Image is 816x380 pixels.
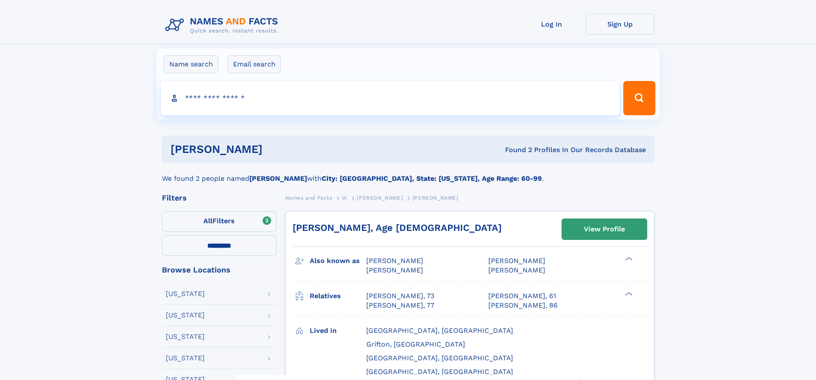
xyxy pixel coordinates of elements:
[488,291,556,301] a: [PERSON_NAME], 61
[562,219,647,239] a: View Profile
[162,194,277,202] div: Filters
[366,301,434,310] a: [PERSON_NAME], 77
[623,81,655,115] button: Search Button
[366,340,465,348] span: Grifton, [GEOGRAPHIC_DATA]
[166,355,205,362] div: [US_STATE]
[310,289,366,303] h3: Relatives
[162,266,277,274] div: Browse Locations
[203,217,212,225] span: All
[366,326,513,335] span: [GEOGRAPHIC_DATA], [GEOGRAPHIC_DATA]
[623,291,633,296] div: ❯
[293,222,502,233] a: [PERSON_NAME], Age [DEMOGRAPHIC_DATA]
[342,195,347,201] span: W
[285,192,332,203] a: Names and Facts
[366,257,423,265] span: [PERSON_NAME]
[384,145,646,155] div: Found 2 Profiles In Our Records Database
[162,211,277,232] label: Filters
[322,174,542,183] b: City: [GEOGRAPHIC_DATA], State: [US_STATE], Age Range: 60-99
[517,14,586,35] a: Log In
[366,368,513,376] span: [GEOGRAPHIC_DATA], [GEOGRAPHIC_DATA]
[164,55,218,73] label: Name search
[161,81,620,115] input: search input
[357,192,403,203] a: [PERSON_NAME]
[310,323,366,338] h3: Lived in
[366,291,434,301] a: [PERSON_NAME], 73
[357,195,403,201] span: [PERSON_NAME]
[488,266,545,274] span: [PERSON_NAME]
[342,192,347,203] a: W
[366,266,423,274] span: [PERSON_NAME]
[249,174,307,183] b: [PERSON_NAME]
[584,219,625,239] div: View Profile
[310,254,366,268] h3: Also known as
[227,55,281,73] label: Email search
[488,257,545,265] span: [PERSON_NAME]
[166,333,205,340] div: [US_STATE]
[170,144,384,155] h1: [PERSON_NAME]
[162,14,285,37] img: Logo Names and Facts
[412,195,458,201] span: [PERSON_NAME]
[586,14,655,35] a: Sign Up
[166,290,205,297] div: [US_STATE]
[623,256,633,262] div: ❯
[166,312,205,319] div: [US_STATE]
[162,163,655,184] div: We found 2 people named with .
[488,301,558,310] a: [PERSON_NAME], 86
[366,354,513,362] span: [GEOGRAPHIC_DATA], [GEOGRAPHIC_DATA]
